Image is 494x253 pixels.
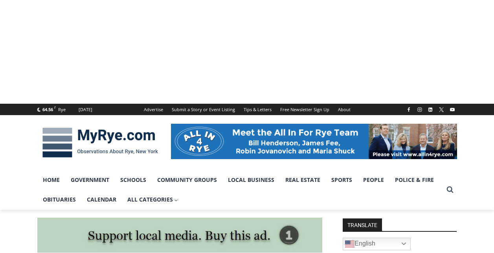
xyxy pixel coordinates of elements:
a: Free Newsletter Sign Up [276,104,334,115]
a: English [343,238,411,250]
a: Home [37,170,65,190]
img: support local media, buy this ad [37,218,322,253]
nav: Secondary Navigation [140,104,355,115]
a: YouTube [448,105,457,114]
span: 64.56 [42,106,53,112]
a: Police & Fire [389,170,439,190]
span: F [54,105,56,110]
a: Government [65,170,115,190]
a: Instagram [415,105,424,114]
img: All in for Rye [171,124,457,159]
a: Schools [115,170,152,190]
a: Real Estate [280,170,326,190]
div: [DATE] [79,106,92,113]
a: Local Business [222,170,280,190]
img: MyRye.com [37,122,163,163]
strong: TRANSLATE [343,218,382,231]
a: Community Groups [152,170,222,190]
div: Rye [58,106,66,113]
a: Submit a Story or Event Listing [167,104,239,115]
span: All Categories [127,195,178,204]
a: Advertise [140,104,167,115]
a: Calendar [81,190,122,209]
a: X [437,105,446,114]
a: Linkedin [426,105,435,114]
a: Facebook [404,105,413,114]
nav: Primary Navigation [37,170,443,210]
a: People [358,170,389,190]
a: Sports [326,170,358,190]
a: All Categories [122,190,184,209]
a: Tips & Letters [239,104,276,115]
a: About [334,104,355,115]
a: Obituaries [37,190,81,209]
img: en [345,239,354,249]
button: View Search Form [443,183,457,197]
